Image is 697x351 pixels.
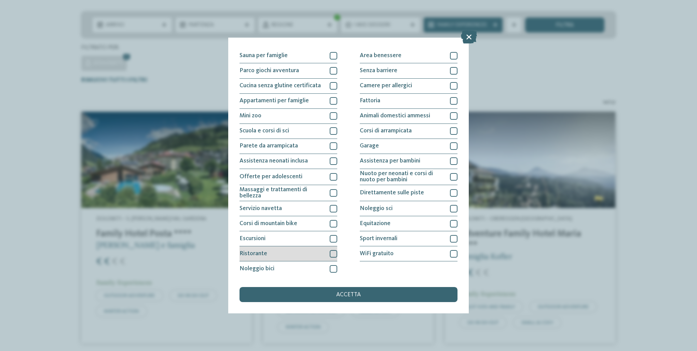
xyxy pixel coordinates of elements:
[240,236,265,242] span: Escursioni
[240,221,297,227] span: Corsi di mountain bike
[240,98,309,104] span: Appartamenti per famiglie
[360,98,380,104] span: Fattoria
[360,68,397,74] span: Senza barriere
[360,113,430,119] span: Animali domestici ammessi
[240,143,298,149] span: Parete da arrampicata
[240,113,261,119] span: Mini zoo
[240,128,289,134] span: Scuola e corsi di sci
[360,236,397,242] span: Sport invernali
[360,171,445,183] span: Nuoto per neonati e corsi di nuoto per bambini
[240,187,324,199] span: Massaggi e trattamenti di bellezza
[360,128,412,134] span: Corsi di arrampicata
[336,292,361,298] span: accetta
[240,251,267,257] span: Ristorante
[240,158,308,164] span: Assistenza neonati inclusa
[240,68,299,74] span: Parco giochi avventura
[360,206,393,212] span: Noleggio sci
[240,53,288,59] span: Sauna per famiglie
[360,83,412,89] span: Camere per allergici
[240,266,274,272] span: Noleggio bici
[240,83,321,89] span: Cucina senza glutine certificata
[360,221,391,227] span: Equitazione
[360,251,394,257] span: WiFi gratuito
[360,158,420,164] span: Assistenza per bambini
[360,190,424,196] span: Direttamente sulle piste
[360,143,379,149] span: Garage
[240,174,302,180] span: Offerte per adolescenti
[240,206,282,212] span: Servizio navetta
[360,53,401,59] span: Area benessere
